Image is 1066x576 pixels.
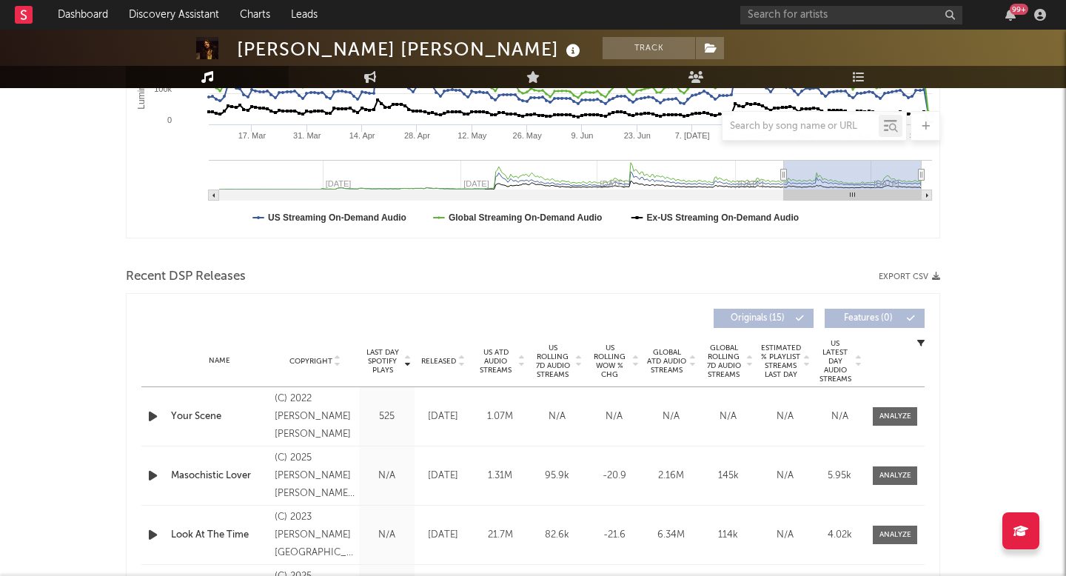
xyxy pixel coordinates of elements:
[418,469,468,483] div: [DATE]
[817,409,862,424] div: N/A
[475,409,525,424] div: 1.07M
[589,344,630,379] span: US Rolling WoW % Chg
[171,528,267,543] a: Look At The Time
[740,6,962,24] input: Search for artists
[532,344,573,379] span: US Rolling 7D Audio Streams
[714,309,814,328] button: Originals(15)
[275,449,355,503] div: (C) 2025 [PERSON_NAME] [PERSON_NAME] / (dis)harmony under exclusive license to AWAL Recordings Am...
[363,348,402,375] span: Last Day Spotify Plays
[363,528,411,543] div: N/A
[723,314,791,323] span: Originals ( 15 )
[646,469,696,483] div: 2.16M
[418,528,468,543] div: [DATE]
[171,409,267,424] a: Your Scene
[760,528,810,543] div: N/A
[834,314,902,323] span: Features ( 0 )
[171,469,267,483] a: Masochistic Lover
[532,469,582,483] div: 95.9k
[817,469,862,483] div: 5.95k
[532,528,582,543] div: 82.6k
[289,357,332,366] span: Copyright
[421,357,456,366] span: Released
[126,268,246,286] span: Recent DSP Releases
[363,409,411,424] div: 525
[475,469,525,483] div: 1.31M
[589,409,639,424] div: N/A
[825,309,925,328] button: Features(0)
[646,409,696,424] div: N/A
[760,409,810,424] div: N/A
[817,339,853,384] span: US Latest Day Audio Streams
[760,344,801,379] span: Estimated % Playlist Streams Last Day
[589,469,639,483] div: -20.9
[532,409,582,424] div: N/A
[475,348,516,375] span: US ATD Audio Streams
[237,37,584,61] div: [PERSON_NAME] [PERSON_NAME]
[589,528,639,543] div: -21.6
[603,37,695,59] button: Track
[171,355,267,366] div: Name
[647,212,799,223] text: Ex-US Streaming On-Demand Audio
[646,528,696,543] div: 6.34M
[136,15,147,109] text: Luminate Daily Streams
[154,84,172,93] text: 100k
[449,212,603,223] text: Global Streaming On-Demand Audio
[703,469,753,483] div: 145k
[760,469,810,483] div: N/A
[418,409,468,424] div: [DATE]
[723,121,879,133] input: Search by song name or URL
[275,509,355,562] div: (C) 2023 [PERSON_NAME][GEOGRAPHIC_DATA][PERSON_NAME]
[879,272,940,281] button: Export CSV
[363,469,411,483] div: N/A
[703,344,744,379] span: Global Rolling 7D Audio Streams
[475,528,525,543] div: 21.7M
[646,348,687,375] span: Global ATD Audio Streams
[1005,9,1016,21] button: 99+
[703,409,753,424] div: N/A
[268,212,406,223] text: US Streaming On-Demand Audio
[817,528,862,543] div: 4.02k
[703,528,753,543] div: 114k
[275,390,355,443] div: (C) 2022 [PERSON_NAME] [PERSON_NAME]
[1010,4,1028,15] div: 99 +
